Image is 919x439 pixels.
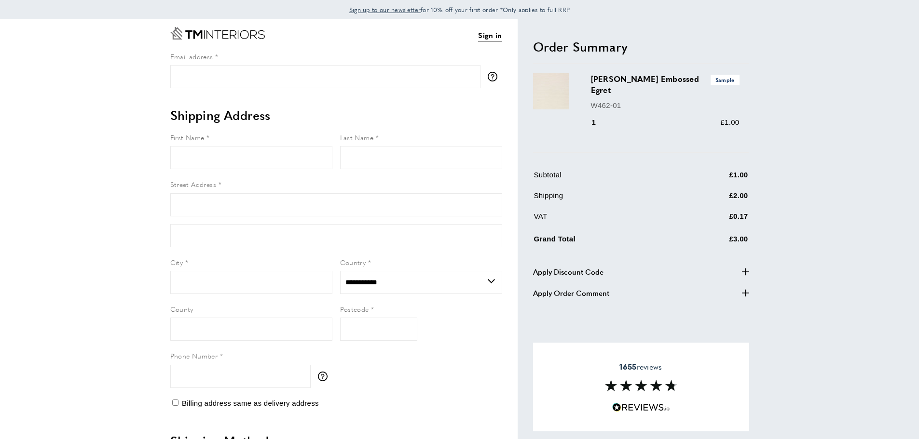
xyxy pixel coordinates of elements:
[533,73,569,109] img: Ciro Abaca Embossed Egret
[534,231,681,252] td: Grand Total
[182,399,319,407] span: Billing address same as delivery address
[682,211,748,229] td: £0.17
[170,257,183,267] span: City
[533,266,604,278] span: Apply Discount Code
[170,133,205,142] span: First Name
[172,399,178,406] input: Billing address same as delivery address
[619,361,636,372] strong: 1655
[170,106,502,124] h2: Shipping Address
[605,380,677,391] img: Reviews section
[591,100,740,111] p: W462-01
[488,72,502,81] button: More information
[340,304,369,314] span: Postcode
[340,257,366,267] span: Country
[682,231,748,252] td: £3.00
[720,118,739,126] span: £1.00
[534,211,681,229] td: VAT
[170,52,213,61] span: Email address
[170,351,218,360] span: Phone Number
[533,287,609,299] span: Apply Order Comment
[533,38,749,55] h2: Order Summary
[170,304,193,314] span: County
[349,5,570,14] span: for 10% off your first order *Only applies to full RRP
[170,179,217,189] span: Street Address
[340,133,374,142] span: Last Name
[682,190,748,209] td: £2.00
[318,372,332,381] button: More information
[619,362,662,372] span: reviews
[682,169,748,188] td: £1.00
[170,27,265,40] a: Go to Home page
[478,29,502,41] a: Sign in
[711,75,740,85] span: Sample
[349,5,421,14] a: Sign up to our newsletter
[591,117,610,128] div: 1
[534,169,681,188] td: Subtotal
[612,403,670,412] img: Reviews.io 5 stars
[591,73,740,95] h3: [PERSON_NAME] Embossed Egret
[534,190,681,209] td: Shipping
